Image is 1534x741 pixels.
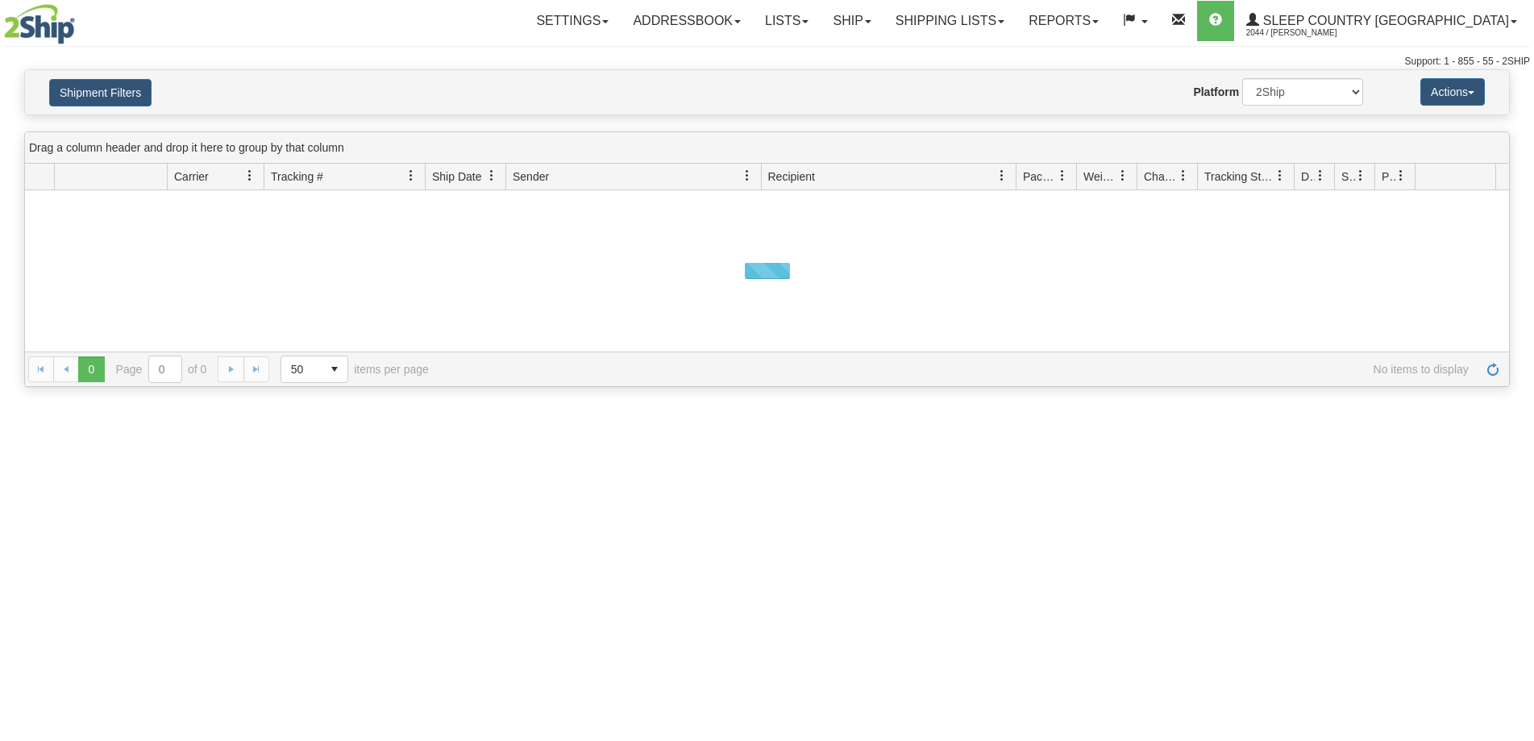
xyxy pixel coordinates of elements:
span: Page sizes drop down [281,356,348,383]
span: Sleep Country [GEOGRAPHIC_DATA] [1259,14,1509,27]
div: Support: 1 - 855 - 55 - 2SHIP [4,55,1530,69]
a: Reports [1016,1,1111,41]
span: Sender [513,169,549,185]
span: Delivery Status [1301,169,1315,185]
span: Weight [1083,169,1117,185]
span: Charge [1144,169,1178,185]
span: Page 0 [78,356,104,382]
span: Tracking # [271,169,323,185]
button: Shipment Filters [49,79,152,106]
button: Actions [1420,78,1485,106]
span: Tracking Status [1204,169,1274,185]
span: No items to display [451,363,1469,376]
span: Page of 0 [116,356,207,383]
span: Recipient [768,169,815,185]
span: Shipment Issues [1341,169,1355,185]
a: Carrier filter column settings [236,162,264,189]
a: Sleep Country [GEOGRAPHIC_DATA] 2044 / [PERSON_NAME] [1234,1,1529,41]
a: Tracking # filter column settings [397,162,425,189]
a: Settings [524,1,621,41]
a: Ship [821,1,883,41]
div: grid grouping header [25,132,1509,164]
span: Pickup Status [1382,169,1395,185]
span: Carrier [174,169,209,185]
a: Tracking Status filter column settings [1266,162,1294,189]
a: Lists [753,1,821,41]
a: Delivery Status filter column settings [1307,162,1334,189]
a: Charge filter column settings [1170,162,1197,189]
label: Platform [1193,84,1239,100]
a: Refresh [1480,356,1506,382]
a: Shipping lists [883,1,1016,41]
a: Pickup Status filter column settings [1387,162,1415,189]
a: Shipment Issues filter column settings [1347,162,1374,189]
span: items per page [281,356,429,383]
a: Weight filter column settings [1109,162,1137,189]
iframe: chat widget [1497,288,1532,452]
a: Ship Date filter column settings [478,162,505,189]
a: Sender filter column settings [734,162,761,189]
a: Recipient filter column settings [988,162,1016,189]
a: Packages filter column settings [1049,162,1076,189]
span: 50 [291,361,312,377]
span: Ship Date [432,169,481,185]
span: select [322,356,347,382]
span: Packages [1023,169,1057,185]
span: 2044 / [PERSON_NAME] [1246,25,1367,41]
a: Addressbook [621,1,753,41]
img: logo2044.jpg [4,4,75,44]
